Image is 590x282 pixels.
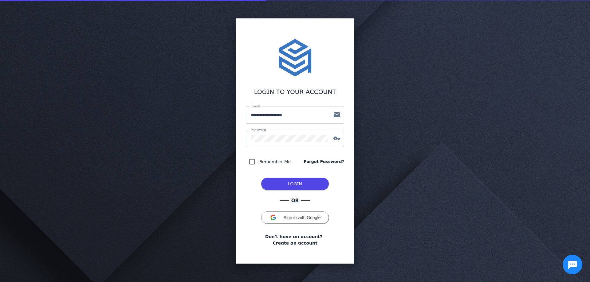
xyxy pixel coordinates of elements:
[329,135,344,142] mat-icon: vpn_key
[275,38,315,77] img: stacktome.svg
[289,197,301,204] span: OR
[329,111,344,118] mat-icon: mail
[251,128,266,132] mat-label: Password
[273,240,317,246] a: Create an account
[284,215,321,220] span: Sign in with Google
[288,181,302,186] span: LOGIN
[261,211,329,224] button: Sign in with Google
[251,104,260,108] mat-label: Email
[246,87,344,96] div: LOGIN TO YOUR ACCOUNT
[304,159,344,165] a: Forgot Password?
[265,234,322,240] span: Don't have an account?
[261,178,329,190] button: LOG IN
[258,158,291,165] label: Remember Me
